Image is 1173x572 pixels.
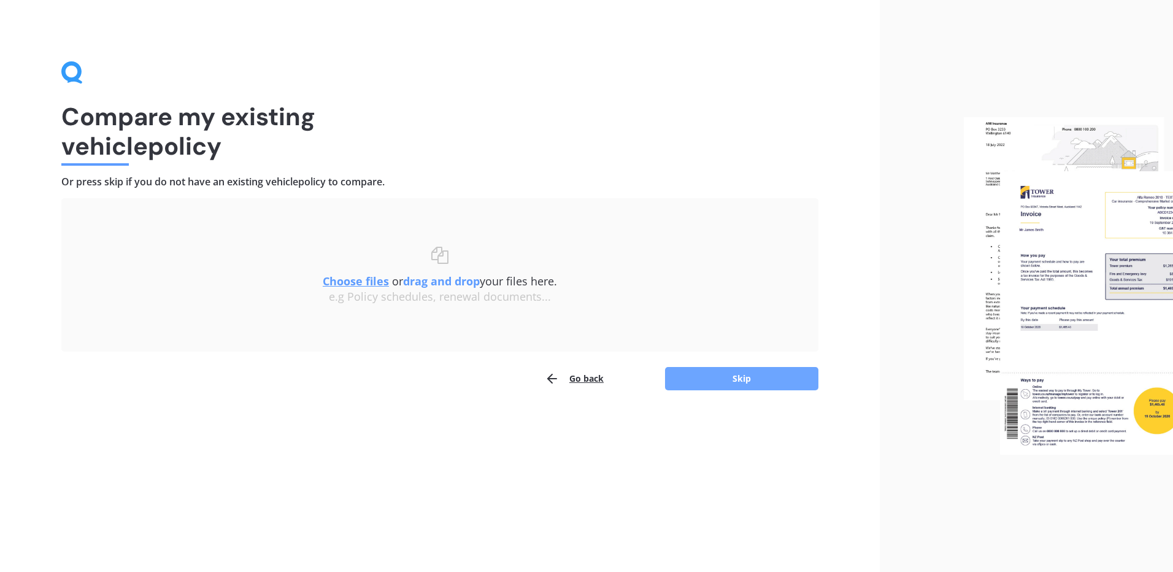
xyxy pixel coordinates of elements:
h1: Compare my existing vehicle policy [61,102,818,161]
h4: Or press skip if you do not have an existing vehicle policy to compare. [61,176,818,188]
u: Choose files [323,274,389,288]
span: or your files here. [323,274,557,288]
div: e.g Policy schedules, renewal documents... [86,290,794,304]
button: Skip [665,367,818,390]
button: Go back [545,366,604,391]
b: drag and drop [403,274,480,288]
img: files.webp [964,117,1173,455]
